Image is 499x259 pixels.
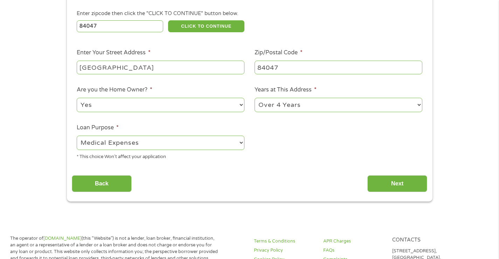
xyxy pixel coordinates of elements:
label: Enter Your Street Address [77,49,151,56]
a: Privacy Policy [254,247,315,254]
label: Loan Purpose [77,124,119,131]
h4: Contacts [392,237,453,244]
button: CLICK TO CONTINUE [168,20,244,32]
input: Back [72,175,132,192]
a: FAQs [323,247,384,254]
a: Terms & Conditions [254,238,315,245]
div: * This choice Won’t affect your application [77,151,244,161]
a: [DOMAIN_NAME] [43,236,82,241]
label: Years at This Address [255,86,317,94]
input: Next [367,175,427,192]
label: Zip/Postal Code [255,49,303,56]
a: APR Charges [323,238,384,245]
div: Enter zipcode then click the "CLICK TO CONTINUE" button below. [77,10,422,18]
label: Are you the Home Owner? [77,86,152,94]
input: Enter Zipcode (e.g 01510) [77,20,163,32]
input: 1 Main Street [77,61,244,74]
